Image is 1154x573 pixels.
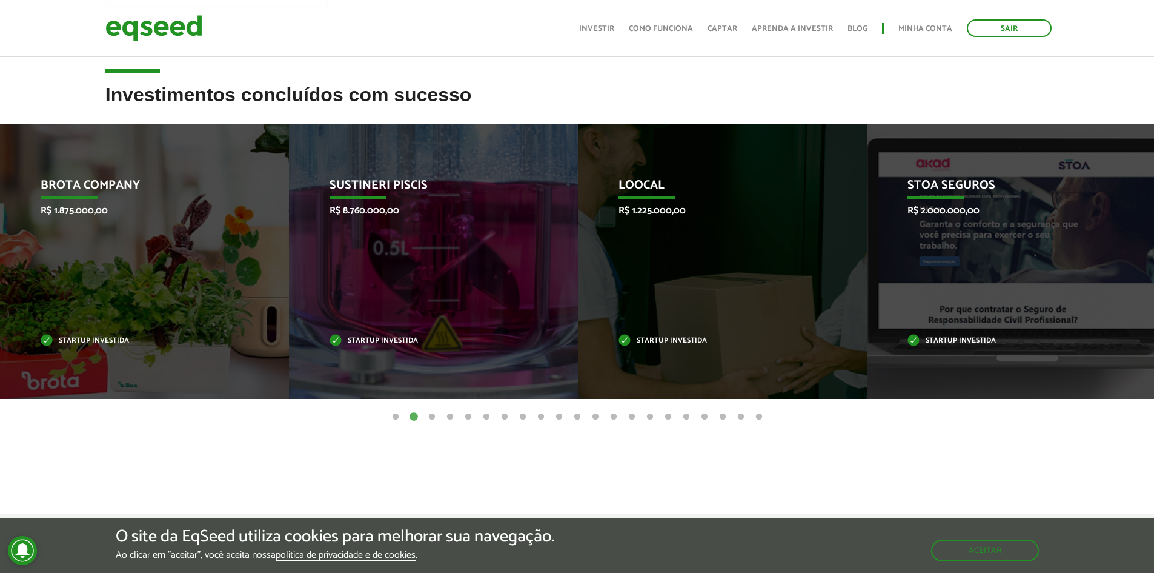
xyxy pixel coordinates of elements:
p: STOA Seguros [907,178,1097,199]
a: Blog [847,25,867,33]
button: 4 of 21 [444,411,456,423]
button: 15 of 21 [644,411,656,423]
button: 8 of 21 [517,411,529,423]
p: Loocal [618,178,808,199]
p: Startup investida [907,338,1097,344]
button: 19 of 21 [717,411,729,423]
button: 20 of 21 [735,411,747,423]
p: R$ 8.760.000,00 [330,205,519,216]
p: Brota Company [41,178,230,199]
button: 7 of 21 [499,411,511,423]
button: 2 of 21 [408,411,420,423]
button: 1 of 21 [390,411,402,423]
p: Startup investida [618,338,808,344]
button: 9 of 21 [535,411,547,423]
button: 12 of 21 [589,411,602,423]
button: 16 of 21 [662,411,674,423]
button: 10 of 21 [553,411,565,423]
p: Startup investida [41,338,230,344]
p: Sustineri Piscis [330,178,519,199]
button: 21 of 21 [753,411,765,423]
button: 13 of 21 [608,411,620,423]
a: Captar [708,25,737,33]
a: Minha conta [898,25,952,33]
h5: O site da EqSeed utiliza cookies para melhorar sua navegação. [116,528,554,546]
p: R$ 1.225.000,00 [618,205,808,216]
a: Investir [579,25,614,33]
p: Ao clicar em "aceitar", você aceita nossa . [116,549,554,561]
button: Aceitar [931,540,1039,561]
button: 11 of 21 [571,411,583,423]
a: política de privacidade e de cookies [276,551,416,561]
p: R$ 1.875.000,00 [41,205,230,216]
a: Sair [967,19,1052,37]
p: R$ 2.000.000,00 [907,205,1097,216]
a: Aprenda a investir [752,25,833,33]
button: 5 of 21 [462,411,474,423]
button: 6 of 21 [480,411,492,423]
h2: Investimentos concluídos com sucesso [105,84,1049,124]
img: EqSeed [105,12,202,44]
button: 14 of 21 [626,411,638,423]
p: Startup investida [330,338,519,344]
button: 18 of 21 [698,411,711,423]
button: 3 of 21 [426,411,438,423]
a: Como funciona [629,25,693,33]
button: 17 of 21 [680,411,692,423]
